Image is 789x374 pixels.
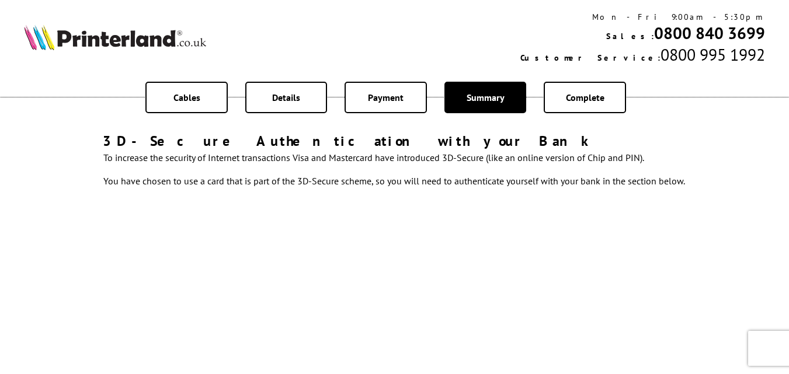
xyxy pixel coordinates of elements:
div: Mon - Fri 9:00am - 5:30pm [520,12,765,22]
span: Summary [467,92,505,103]
a: 0800 840 3699 [654,22,765,44]
span: Sales: [606,31,654,41]
img: Printerland Logo [24,25,206,50]
span: Customer Service: [520,53,661,63]
span: Payment [368,92,404,103]
span: Complete [566,92,604,103]
span: 0800 995 1992 [661,44,765,65]
span: Cables [173,92,200,103]
span: Details [272,92,300,103]
span: To increase the security of Internet transactions Visa and Mastercard have introduced 3D-Secure (... [103,152,685,187]
div: 3D-Secure Authentication with your Bank [103,132,687,150]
